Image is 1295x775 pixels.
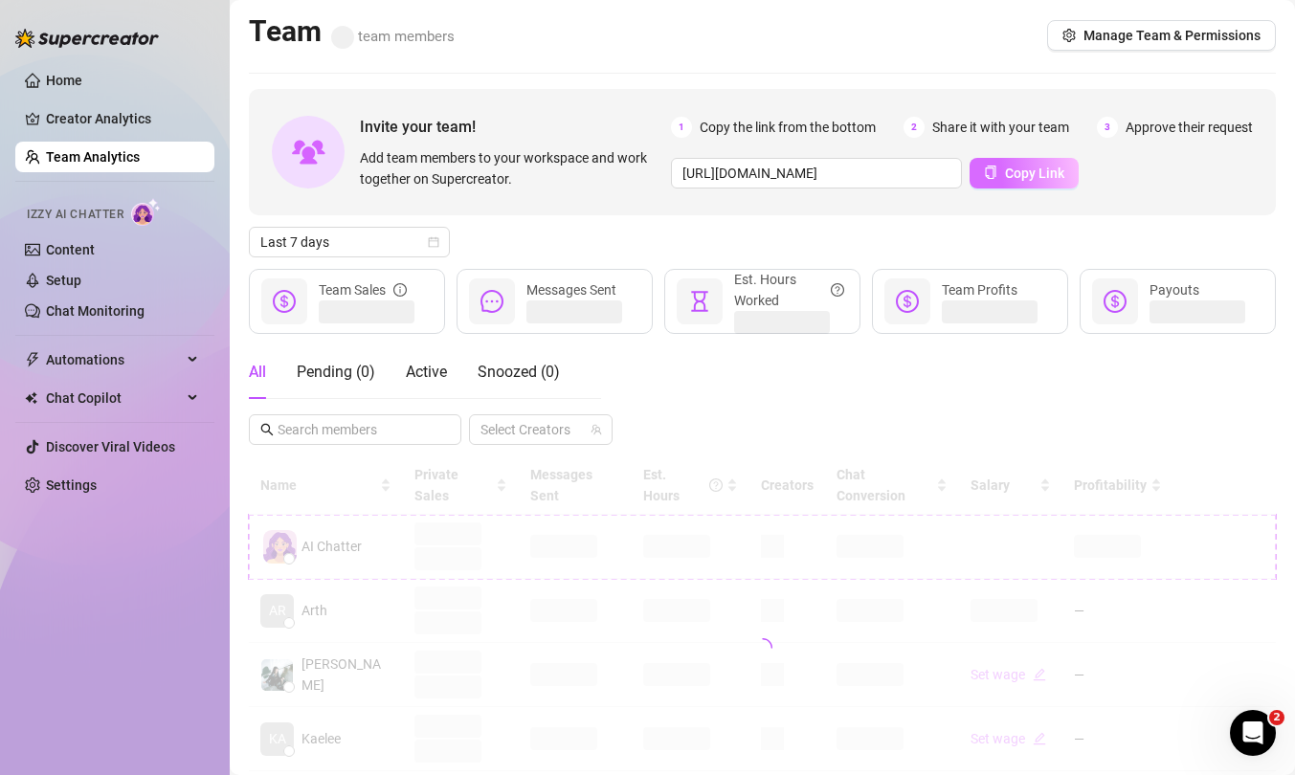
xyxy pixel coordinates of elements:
[278,419,435,440] input: Search members
[273,290,296,313] span: dollar-circle
[591,424,602,435] span: team
[428,236,439,248] span: calendar
[249,361,266,384] div: All
[526,282,616,298] span: Messages Sent
[1062,29,1076,42] span: setting
[896,290,919,313] span: dollar-circle
[688,290,711,313] span: hourglass
[46,477,97,493] a: Settings
[249,13,455,50] h2: Team
[319,279,407,300] div: Team Sales
[46,73,82,88] a: Home
[1005,166,1064,181] span: Copy Link
[46,383,182,413] span: Chat Copilot
[25,352,40,367] span: thunderbolt
[46,303,145,319] a: Chat Monitoring
[671,117,692,138] span: 1
[46,103,199,134] a: Creator Analytics
[700,117,876,138] span: Copy the link from the bottom
[942,282,1017,298] span: Team Profits
[393,279,407,300] span: info-circle
[478,363,560,381] span: Snoozed ( 0 )
[46,273,81,288] a: Setup
[331,28,455,45] span: team members
[904,117,925,138] span: 2
[360,147,663,189] span: Add team members to your workspace and work together on Supercreator.
[27,206,123,224] span: Izzy AI Chatter
[970,158,1079,188] button: Copy Link
[734,269,844,311] div: Est. Hours Worked
[406,363,447,381] span: Active
[297,361,375,384] div: Pending ( 0 )
[984,166,997,179] span: copy
[25,391,37,405] img: Chat Copilot
[1104,290,1127,313] span: dollar-circle
[131,198,161,226] img: AI Chatter
[480,290,503,313] span: message
[260,228,438,256] span: Last 7 days
[46,242,95,257] a: Content
[1097,117,1118,138] span: 3
[1047,20,1276,51] button: Manage Team & Permissions
[752,637,773,658] span: loading
[932,117,1069,138] span: Share it with your team
[1150,282,1199,298] span: Payouts
[360,115,671,139] span: Invite your team!
[15,29,159,48] img: logo-BBDzfeDw.svg
[1126,117,1253,138] span: Approve their request
[1269,710,1284,725] span: 2
[46,149,140,165] a: Team Analytics
[46,344,182,375] span: Automations
[1230,710,1276,756] iframe: Intercom live chat
[260,423,274,436] span: search
[831,269,844,311] span: question-circle
[1083,28,1261,43] span: Manage Team & Permissions
[46,439,175,454] a: Discover Viral Videos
